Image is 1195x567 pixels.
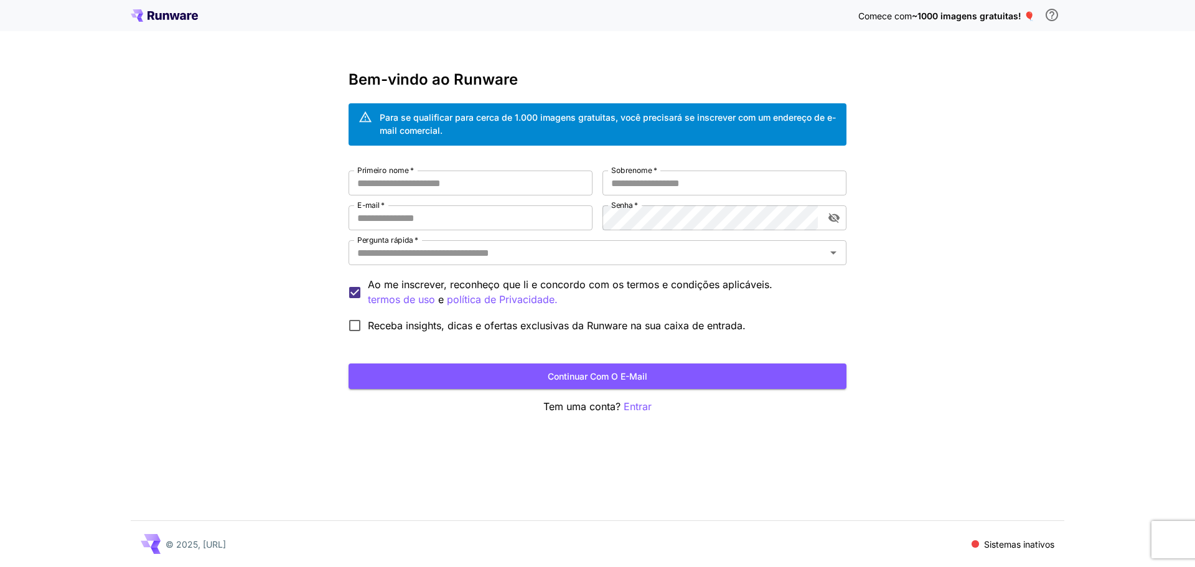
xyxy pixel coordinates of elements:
button: Entrar [624,399,652,415]
font: Primeiro nome [357,166,409,175]
font: Pergunta rápida [357,235,413,245]
font: © 2025, [URL] [166,539,226,550]
font: Continuar com o e-mail [548,371,647,382]
font: E-mail [357,200,380,210]
button: Continuar com o e-mail [349,363,846,389]
font: Senha [611,200,633,210]
font: política de Privacidade. [447,293,558,306]
font: termos de uso [368,293,435,306]
button: alternar a visibilidade da senha [823,207,845,229]
font: Tem uma conta? [543,400,621,413]
font: Entrar [624,400,652,413]
font: Sobrenome [611,166,652,175]
font: ~1000 imagens gratuitas! 🎈 [912,11,1034,21]
font: Bem-vindo ao Runware [349,70,518,88]
font: Receba insights, dicas e ofertas exclusivas da Runware na sua caixa de entrada. [368,319,746,332]
button: Para se qualificar para crédito gratuito, você precisa se inscrever com um endereço de e-mail com... [1039,2,1064,27]
button: Abrir [825,244,842,261]
button: Ao me inscrever, reconheço que li e concordo com os termos e condições aplicáveis. termos de uso e [447,292,558,307]
font: Para se qualificar para cerca de 1.000 imagens gratuitas, você precisará se inscrever com um ende... [380,112,836,136]
font: e [438,293,444,306]
font: Comece com [858,11,912,21]
font: Ao me inscrever, reconheço que li e concordo com os termos e condições aplicáveis. [368,278,772,291]
font: Sistemas inativos [984,539,1054,550]
button: Ao me inscrever, reconheço que li e concordo com os termos e condições aplicáveis. e política de ... [368,292,435,307]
